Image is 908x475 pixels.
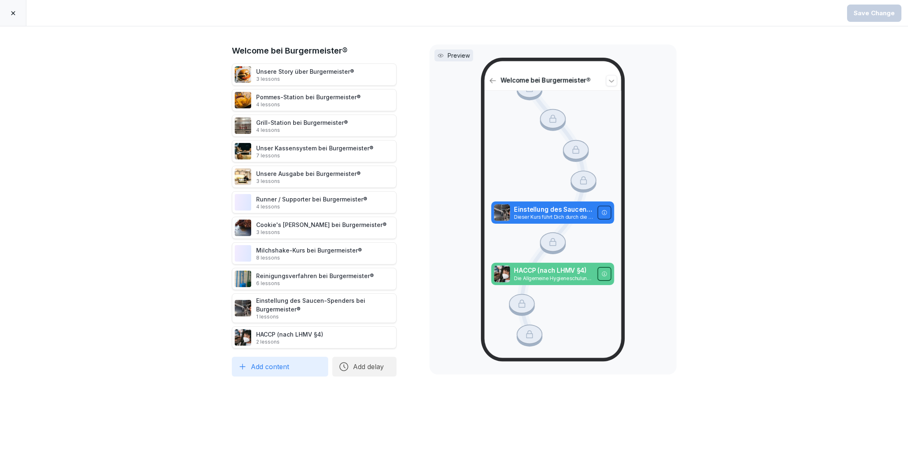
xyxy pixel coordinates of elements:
[256,229,387,236] p: 3 lessons
[235,66,251,83] img: yk83gqu5jn5gw35qhtj3mpve.png
[256,178,361,185] p: 3 lessons
[232,326,397,349] div: HACCP (nach LHMV §4)2 lessons
[500,76,602,85] p: Welcome bei Burgermeister®
[235,194,251,211] img: z6ker4of9xbb0v81r67gpa36.png
[235,117,251,134] img: ef4vp5hzwwekud6oh6ceosv8.png
[256,93,361,108] div: Pommes-Station bei Burgermeister®
[235,220,251,236] img: qpvo1kr4qsu6d6y8y50mth9k.png
[494,266,510,283] img: rqcgd2qcvzu23pqatjmmswur.png
[494,204,510,221] img: x32dz0k9zd8ripspd966jmg8.png
[332,357,397,377] button: Add delay
[256,220,387,236] div: Cookie's [PERSON_NAME] bei Burgermeister®
[514,205,593,214] p: Einstellung des Saucen-Spenders bei Burgermeister®
[232,191,397,213] div: Runner / Supporter bei Burgermeister®4 lessons
[448,51,470,60] p: Preview
[232,217,397,239] div: Cookie's [PERSON_NAME] bei Burgermeister®3 lessons
[256,271,374,287] div: Reinigungsverfahren bei Burgermeister®
[235,245,251,262] img: mj7nhy0tu0164jxfautl1d05.png
[232,242,397,264] div: Milchshake-Kurs bei Burgermeister®8 lessons
[235,300,251,316] img: x32dz0k9zd8ripspd966jmg8.png
[256,127,348,133] p: 4 lessons
[514,267,593,276] p: HACCP (nach LHMV §4)
[235,143,251,159] img: uawtaahgrzk83x6az6khp9sh.png
[256,296,394,320] div: Einstellung des Saucen-Spenders bei Burgermeister®
[232,63,397,86] div: Unsere Story über Burgermeister®3 lessons
[256,314,394,320] p: 1 lessons
[235,271,251,287] img: koo5icv7lj8zr1vdtkxmkv8m.png
[232,89,397,111] div: Pommes-Station bei Burgermeister®4 lessons
[256,195,367,210] div: Runner / Supporter bei Burgermeister®
[256,67,354,82] div: Unsere Story über Burgermeister®
[256,280,374,287] p: 6 lessons
[232,140,397,162] div: Unser Kassensystem bei Burgermeister®7 lessons
[514,214,593,220] p: Dieser Kurs führt Dich durch die Schritte zur Einstellung eines Saucen-Spenders, um eine genaue M...
[235,168,251,185] img: aemezlse0nbjot87hdvholbb.png
[256,339,323,345] p: 2 lessons
[232,166,397,188] div: Unsere Ausgabe bei Burgermeister®3 lessons
[256,152,373,159] p: 7 lessons
[256,255,362,261] p: 8 lessons
[847,5,901,22] button: Save Change
[256,101,361,108] p: 4 lessons
[514,276,593,282] p: Die Allgemeine Hygieneschulung nach LHMV §4.
[256,118,348,133] div: Grill-Station bei Burgermeister®
[256,204,367,210] p: 4 lessons
[232,268,397,290] div: Reinigungsverfahren bei Burgermeister®6 lessons
[256,144,373,159] div: Unser Kassensystem bei Burgermeister®
[256,330,323,345] div: HACCP (nach LHMV §4)
[232,357,328,377] button: Add content
[256,76,354,82] p: 3 lessons
[256,246,362,261] div: Milchshake-Kurs bei Burgermeister®
[854,9,895,18] div: Save Change
[232,293,397,323] div: Einstellung des Saucen-Spenders bei Burgermeister®1 lessons
[235,92,251,108] img: iocl1dpi51biw7n1b1js4k54.png
[235,329,251,346] img: rqcgd2qcvzu23pqatjmmswur.png
[232,115,397,137] div: Grill-Station bei Burgermeister®4 lessons
[232,44,397,57] h1: Welcome bei Burgermeister®
[256,169,361,185] div: Unsere Ausgabe bei Burgermeister®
